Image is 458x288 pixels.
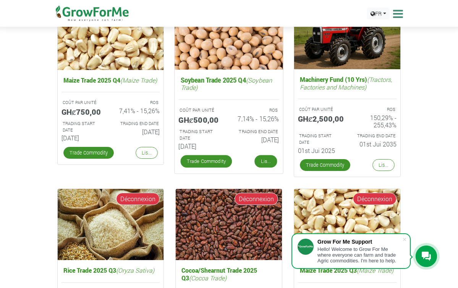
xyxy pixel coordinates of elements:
h6: 7,14% - 15,26% [235,115,279,123]
p: Estimated Trading End Date [354,133,395,139]
img: growforme image [176,189,282,260]
p: ROS [117,99,159,106]
i: (Maize Trade) [357,266,393,274]
h6: 7,41% - 15,26% [116,107,160,114]
span: Déconnexion [116,193,160,205]
a: Lis... [372,159,395,171]
i: (Maize Trade) [120,76,157,84]
h5: GHȼ750,00 [61,107,105,116]
i: (Soybean Trade) [181,76,272,91]
h6: 150,29% - 255,43% [353,114,397,129]
i: (Cocoa Trade) [189,274,227,282]
a: Trade Commodity [300,159,350,171]
h6: 01st Jui 2025 [298,147,341,154]
h5: Maize Trade 2025 Q3 [298,265,397,276]
p: ROS [236,107,278,114]
h6: [DATE] [116,128,160,135]
img: growforme image [294,189,400,260]
img: growforme image [58,189,164,260]
p: COÛT PAR UNITÉ [299,106,340,113]
a: Lis... [136,147,158,159]
h5: Maize Trade 2025 Q4 [61,75,160,86]
a: FR [367,8,390,20]
p: COÛT PAR UNITÉ [63,99,104,106]
a: Lis... [255,155,277,168]
h6: [DATE] [179,143,223,151]
h5: GHȼ2,500,00 [298,114,341,123]
h6: 01st Jui 2035 [353,140,397,148]
p: Estimated Trading End Date [236,129,278,135]
p: Estimated Trading Start Date [63,120,104,133]
a: Trade Commodity [63,147,114,159]
div: Hello! Welcome to Grow For Me where everyone can farm and trade Agric commodities. I'm here to help. [317,246,402,264]
h5: Rice Trade 2025 Q3 [61,265,160,276]
h6: [DATE] [235,136,279,144]
h6: [DATE] [61,134,105,142]
p: COÛT PAR UNITÉ [180,107,222,114]
span: Déconnexion [235,193,278,205]
div: Grow For Me Support [317,239,402,245]
p: Estimated Trading End Date [117,120,159,127]
h5: Cocoa/Shearnut Trade 2025 Q3 [180,265,278,283]
span: Déconnexion [353,193,397,205]
p: Estimated Trading Start Date [180,129,222,142]
i: (Oryza Sativa) [116,266,154,274]
h5: Machinery Fund (10 Yrs) [298,74,397,92]
p: Estimated Trading Start Date [299,133,340,146]
a: Trade Commodity [181,155,232,168]
h5: GHȼ500,00 [179,115,223,124]
p: ROS [354,106,395,113]
h5: Soybean Trade 2025 Q4 [179,74,279,93]
i: (Tractors, Factories and Machines) [300,75,392,91]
